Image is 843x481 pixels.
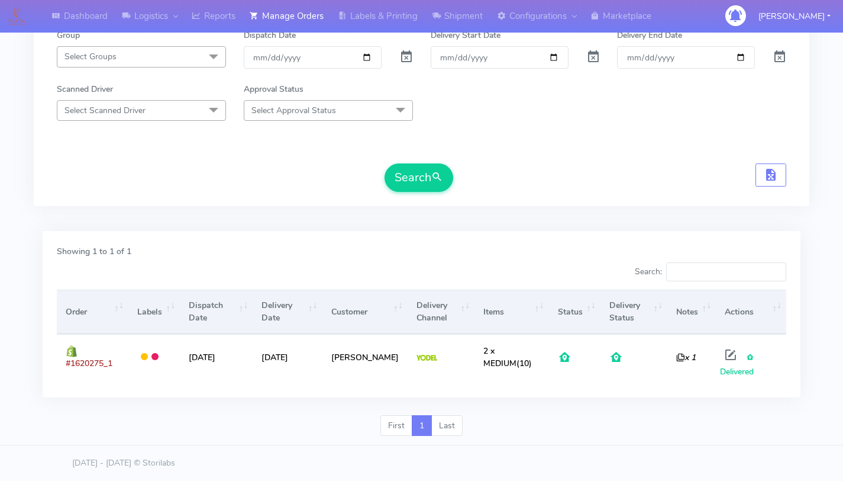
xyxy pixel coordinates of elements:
[128,290,180,334] th: Labels: activate to sort column ascending
[408,290,474,334] th: Delivery Channel: activate to sort column ascending
[251,105,336,116] span: Select Approval Status
[666,262,786,281] input: Search:
[676,352,696,363] i: x 1
[416,355,437,361] img: Yodel
[180,334,253,379] td: [DATE]
[253,334,322,379] td: [DATE]
[64,105,146,116] span: Select Scanned Driver
[600,290,667,334] th: Delivery Status: activate to sort column ascending
[716,290,786,334] th: Actions: activate to sort column ascending
[57,83,113,95] label: Scanned Driver
[57,245,131,258] label: Showing 1 to 1 of 1
[720,352,754,377] span: Delivered
[474,290,549,334] th: Items: activate to sort column ascending
[483,345,532,369] span: (10)
[412,415,432,437] a: 1
[635,262,786,281] label: Search:
[57,290,128,334] th: Order: activate to sort column ascending
[549,290,600,334] th: Status: activate to sort column ascending
[253,290,322,334] th: Delivery Date: activate to sort column ascending
[322,334,407,379] td: [PERSON_NAME]
[244,29,296,41] label: Dispatch Date
[66,345,77,357] img: shopify.png
[322,290,407,334] th: Customer: activate to sort column ascending
[483,345,516,369] span: 2 x MEDIUM
[244,83,303,95] label: Approval Status
[66,358,112,369] span: #1620275_1
[431,29,500,41] label: Delivery Start Date
[64,51,117,62] span: Select Groups
[180,290,253,334] th: Dispatch Date: activate to sort column ascending
[385,163,453,192] button: Search
[667,290,716,334] th: Notes: activate to sort column ascending
[750,4,839,28] button: [PERSON_NAME]
[57,29,80,41] label: Group
[617,29,682,41] label: Delivery End Date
